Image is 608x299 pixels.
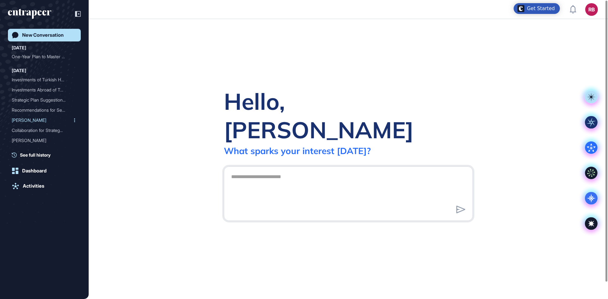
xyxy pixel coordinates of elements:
[527,5,555,12] div: Get Started
[12,105,77,115] div: Recommendations for Sector Analysis Tracking
[12,52,77,62] div: One-Year Plan to Master Edge AI for a Team of Developers
[12,75,77,85] div: Investments of Turkish Healthcare Groups Abroad and Their Target Countries
[23,183,44,189] div: Activities
[12,75,72,85] div: Investments of Turkish He...
[8,9,51,19] div: entrapeer-logo
[514,3,560,14] div: Open Get Started checklist
[224,87,473,144] div: Hello, [PERSON_NAME]
[12,146,77,156] div: Guidance on Developing Mission, Vision, and Values Proposition for Group
[8,180,81,192] a: Activities
[20,152,51,158] span: See full history
[12,135,72,146] div: [PERSON_NAME]
[8,165,81,177] a: Dashboard
[12,52,72,62] div: One-Year Plan to Master E...
[22,32,64,38] div: New Conversation
[12,135,77,146] div: Curie
[12,115,77,125] div: Reese
[12,152,81,158] a: See full history
[12,125,77,135] div: Collaboration for Strategic Plan and Performance Management System Implementation
[585,3,598,16] button: RB
[8,29,81,41] a: New Conversation
[12,146,72,156] div: Guidance on Developing Mi...
[12,115,72,125] div: [PERSON_NAME]
[12,85,77,95] div: Investments Abroad of Turkish Healthcare Groups and Their Target Countries
[12,105,72,115] div: Recommendations for Secto...
[12,125,72,135] div: Collaboration for Strateg...
[12,85,72,95] div: Investments Abroad of Tur...
[12,95,72,105] div: Strategic Plan Suggestion...
[22,168,47,174] div: Dashboard
[12,67,26,74] div: [DATE]
[224,145,371,156] div: What sparks your interest [DATE]?
[12,44,26,52] div: [DATE]
[12,95,77,105] div: Strategic Plan Suggestions for Company: Vision, Mission, Values, and KPI Metrics
[517,5,524,12] img: launcher-image-alternative-text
